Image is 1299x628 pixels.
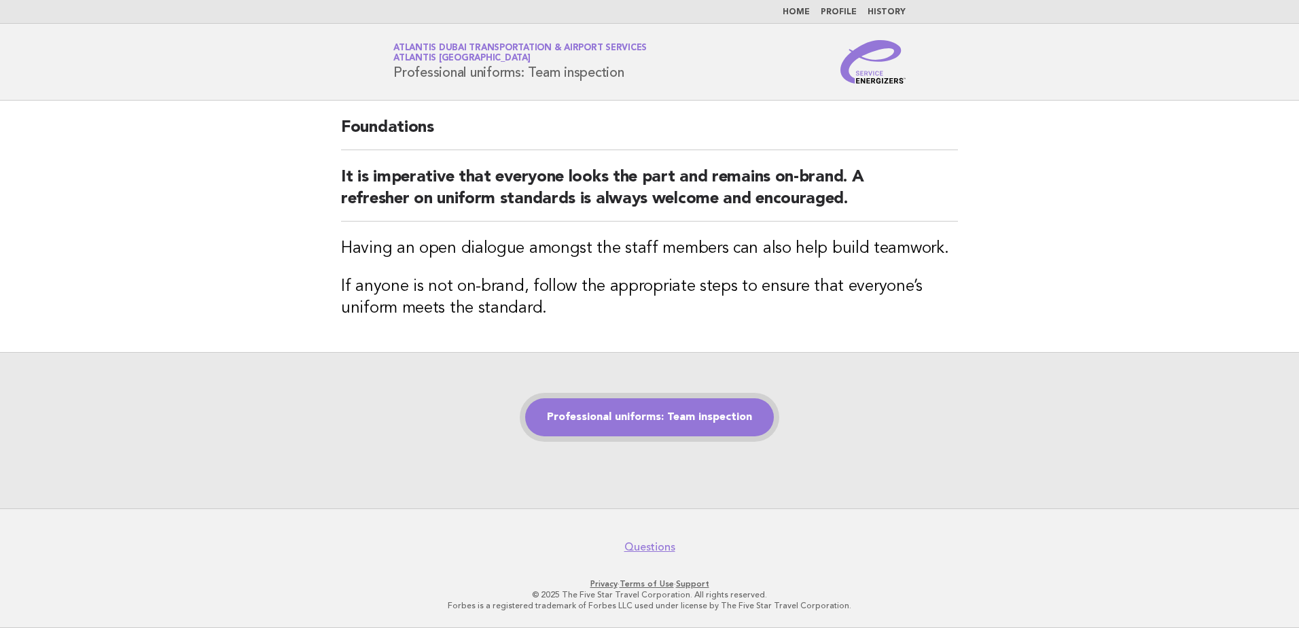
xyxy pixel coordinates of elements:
a: Support [676,579,709,589]
h3: Having an open dialogue amongst the staff members can also help build teamwork. [341,238,958,260]
p: · · [234,578,1065,589]
h2: It is imperative that everyone looks the part and remains on-brand. A refresher on uniform standa... [341,167,958,222]
img: Service Energizers [840,40,906,84]
a: Atlantis Dubai Transportation & Airport ServicesAtlantis [GEOGRAPHIC_DATA] [393,43,647,63]
a: Home [783,8,810,16]
a: Terms of Use [620,579,674,589]
a: Profile [821,8,857,16]
p: © 2025 The Five Star Travel Corporation. All rights reserved. [234,589,1065,600]
a: Questions [624,540,675,554]
h1: Professional uniforms: Team inspection [393,44,647,80]
h3: If anyone is not on-brand, follow the appropriate steps to ensure that everyone’s uniform meets t... [341,276,958,319]
span: Atlantis [GEOGRAPHIC_DATA] [393,54,531,63]
p: Forbes is a registered trademark of Forbes LLC used under license by The Five Star Travel Corpora... [234,600,1065,611]
a: History [868,8,906,16]
h2: Foundations [341,117,958,150]
a: Professional uniforms: Team inspection [525,398,774,436]
a: Privacy [590,579,618,589]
